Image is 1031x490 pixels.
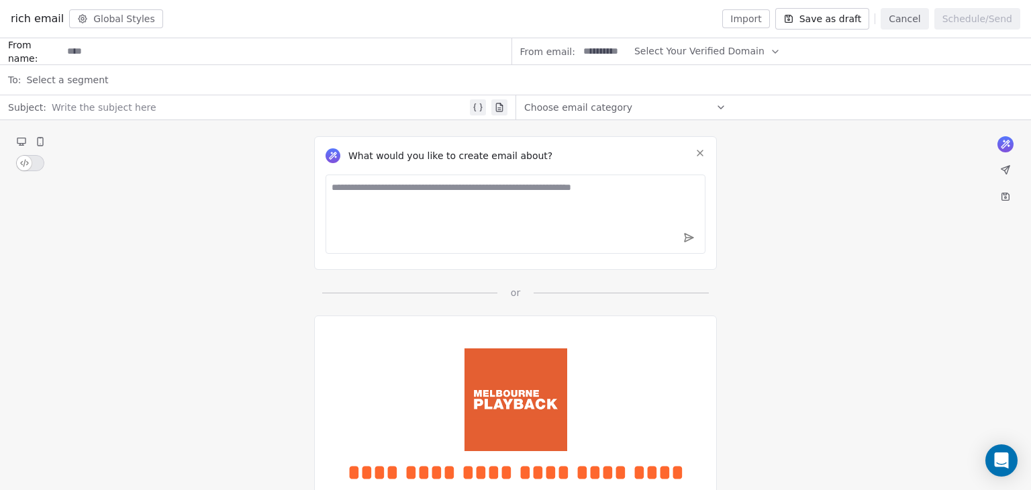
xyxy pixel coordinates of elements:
[881,8,928,30] button: Cancel
[348,149,552,162] span: What would you like to create email about?
[520,45,575,58] span: From email:
[985,444,1018,477] div: Open Intercom Messenger
[8,101,46,118] span: Subject:
[634,44,765,58] span: Select Your Verified Domain
[26,73,108,87] span: Select a segment
[524,101,632,114] span: Choose email category
[8,73,21,87] span: To:
[934,8,1020,30] button: Schedule/Send
[11,11,64,27] span: rich email
[775,8,870,30] button: Save as draft
[511,286,520,299] span: or
[69,9,163,28] button: Global Styles
[722,9,769,28] button: Import
[8,38,62,65] span: From name:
